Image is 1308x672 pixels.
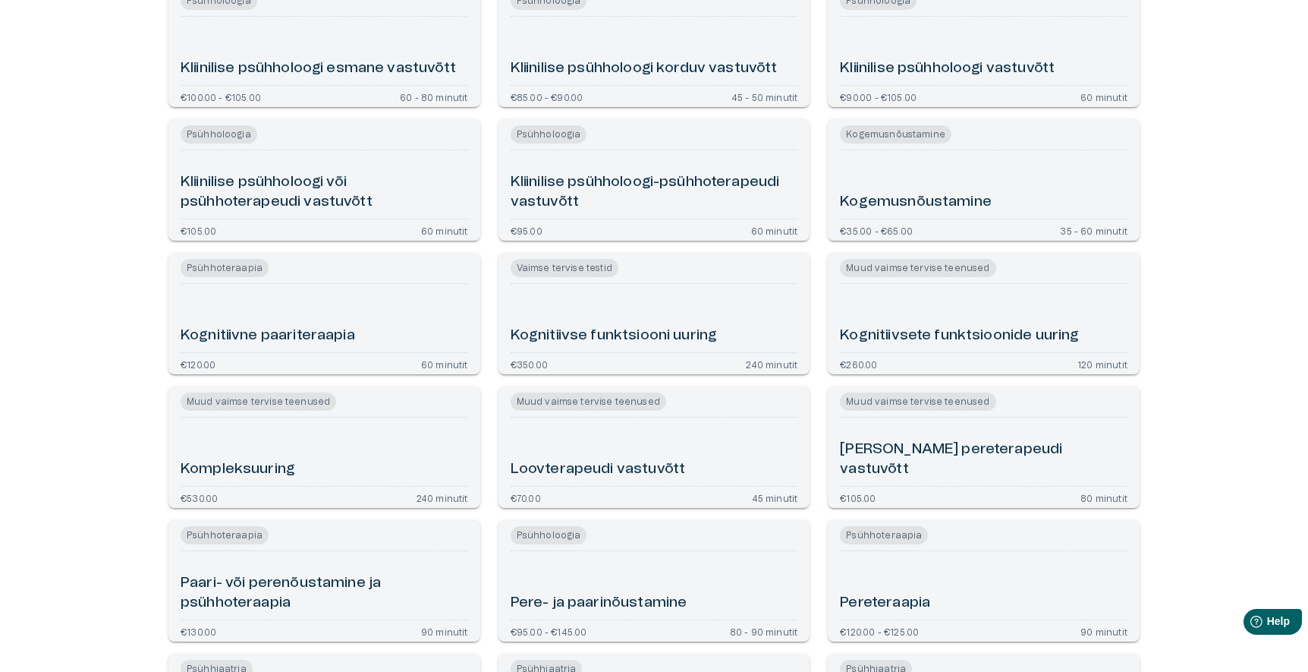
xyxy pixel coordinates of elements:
p: 120 minutit [1077,359,1127,368]
h6: Kliinilise psühholoogi vastuvõtt [840,58,1055,79]
h6: Kognitiivse funktsiooni uuring [511,326,718,346]
p: 45 - 50 minutit [731,92,798,101]
h6: Kliinilise psühholoogi-psühhoterapeudi vastuvõtt [511,172,798,213]
p: 60 minutit [1080,92,1127,101]
h6: Kliinilise psühholoogi või psühhoterapeudi vastuvõtt [181,172,468,213]
span: Muud vaimse tervise teenused [840,393,995,411]
h6: [PERSON_NAME] pereterapeudi vastuvõtt [840,440,1127,480]
span: Muud vaimse tervise teenused [511,393,666,411]
a: Open service booking details [168,520,480,642]
p: €35.00 - €65.00 [840,226,913,235]
h6: Pere- ja paarinõustamine [511,593,687,614]
p: €530.00 [181,493,218,502]
p: €350.00 [511,359,548,368]
p: €100.00 - €105.00 [181,92,261,101]
span: Psühhoteraapia [181,526,269,544]
p: €105.00 [840,493,876,502]
a: Open service booking details [498,253,810,374]
p: 90 minutit [421,626,468,636]
p: €70.00 [511,493,541,502]
a: Open service booking details [168,253,480,374]
p: €90.00 - €105.00 [840,92,917,101]
h6: Loovterapeudi vastuvõtt [511,459,685,480]
span: Kogemusnõustamine [840,125,951,144]
p: 60 - 80 minutit [400,92,468,101]
h6: Kliinilise psühholoogi korduv vastuvõtt [511,58,778,79]
p: 35 - 60 minutit [1060,226,1127,235]
a: Open service booking details [828,253,1140,374]
p: €260.00 [840,359,877,368]
p: 240 minutit [417,493,468,502]
h6: Paari- või perenõustamine ja psühhoteraapia [181,573,468,614]
p: 45 minutit [752,493,798,502]
span: Psühholoogia [181,125,257,144]
iframe: Help widget launcher [1190,603,1308,645]
span: Psühholoogia [511,526,587,544]
p: 240 minutit [746,359,797,368]
h6: Kompleksuuring [181,459,295,480]
p: €130.00 [181,626,216,636]
span: Psühhoteraapia [840,526,928,544]
p: 80 minutit [1080,493,1127,502]
span: Muud vaimse tervise teenused [181,393,336,411]
span: Muud vaimse tervise teenused [840,259,995,277]
a: Open service booking details [168,386,480,508]
h6: Kliinilise psühholoogi esmane vastuvõtt [181,58,456,79]
a: Open service booking details [168,119,480,241]
a: Open service booking details [498,386,810,508]
p: 60 minutit [421,359,468,368]
p: €95.00 [511,226,542,235]
h6: Pereteraapia [840,593,930,614]
h6: Kognitiivsete funktsioonide uuring [840,326,1079,346]
p: 80 - 90 minutit [730,626,798,636]
p: €120.00 [181,359,215,368]
a: Open service booking details [828,386,1140,508]
span: Vaimse tervise testid [511,259,618,277]
p: 60 minutit [421,226,468,235]
span: Psühholoogia [511,125,587,144]
p: 60 minutit [751,226,798,235]
p: €95.00 - €145.00 [511,626,587,636]
p: €85.00 - €90.00 [511,92,583,101]
a: Open service booking details [828,520,1140,642]
h6: Kognitiivne paariteraapia [181,326,355,346]
p: 90 minutit [1080,626,1127,636]
p: €105.00 [181,226,216,235]
a: Open service booking details [498,119,810,241]
span: Psühhoteraapia [181,259,269,277]
p: €120.00 - €125.00 [840,626,919,636]
h6: Kogemusnõustamine [840,192,992,213]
